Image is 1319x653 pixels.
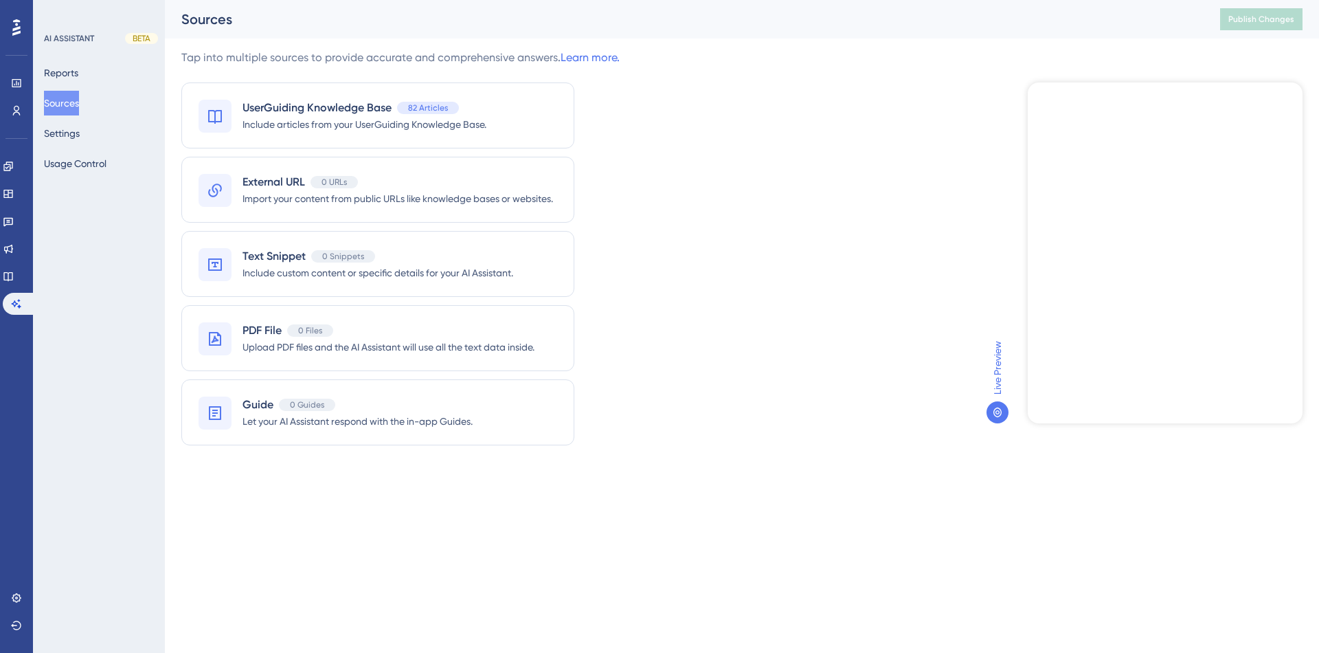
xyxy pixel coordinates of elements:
[322,177,347,188] span: 0 URLs
[44,33,94,44] div: AI ASSISTANT
[44,60,78,85] button: Reports
[125,33,158,44] div: BETA
[290,399,324,410] span: 0 Guides
[322,251,364,262] span: 0 Snippets
[989,341,1006,395] span: Live Preview
[298,325,322,336] span: 0 Files
[243,339,534,355] span: Upload PDF files and the AI Assistant will use all the text data inside.
[243,100,392,116] span: UserGuiding Knowledge Base
[408,102,448,113] span: 82 Articles
[243,174,305,190] span: External URL
[243,248,306,265] span: Text Snippet
[44,151,106,176] button: Usage Control
[243,397,273,413] span: Guide
[243,413,473,430] span: Let your AI Assistant respond with the in-app Guides.
[181,10,1186,29] div: Sources
[44,91,79,115] button: Sources
[1028,82,1303,423] iframe: UserGuiding AI Assistant
[243,116,486,133] span: Include articles from your UserGuiding Knowledge Base.
[561,51,620,64] a: Learn more.
[181,49,620,66] div: Tap into multiple sources to provide accurate and comprehensive answers.
[243,190,553,207] span: Import your content from public URLs like knowledge bases or websites.
[1228,14,1294,25] span: Publish Changes
[243,265,513,281] span: Include custom content or specific details for your AI Assistant.
[243,322,282,339] span: PDF File
[1220,8,1303,30] button: Publish Changes
[44,121,80,146] button: Settings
